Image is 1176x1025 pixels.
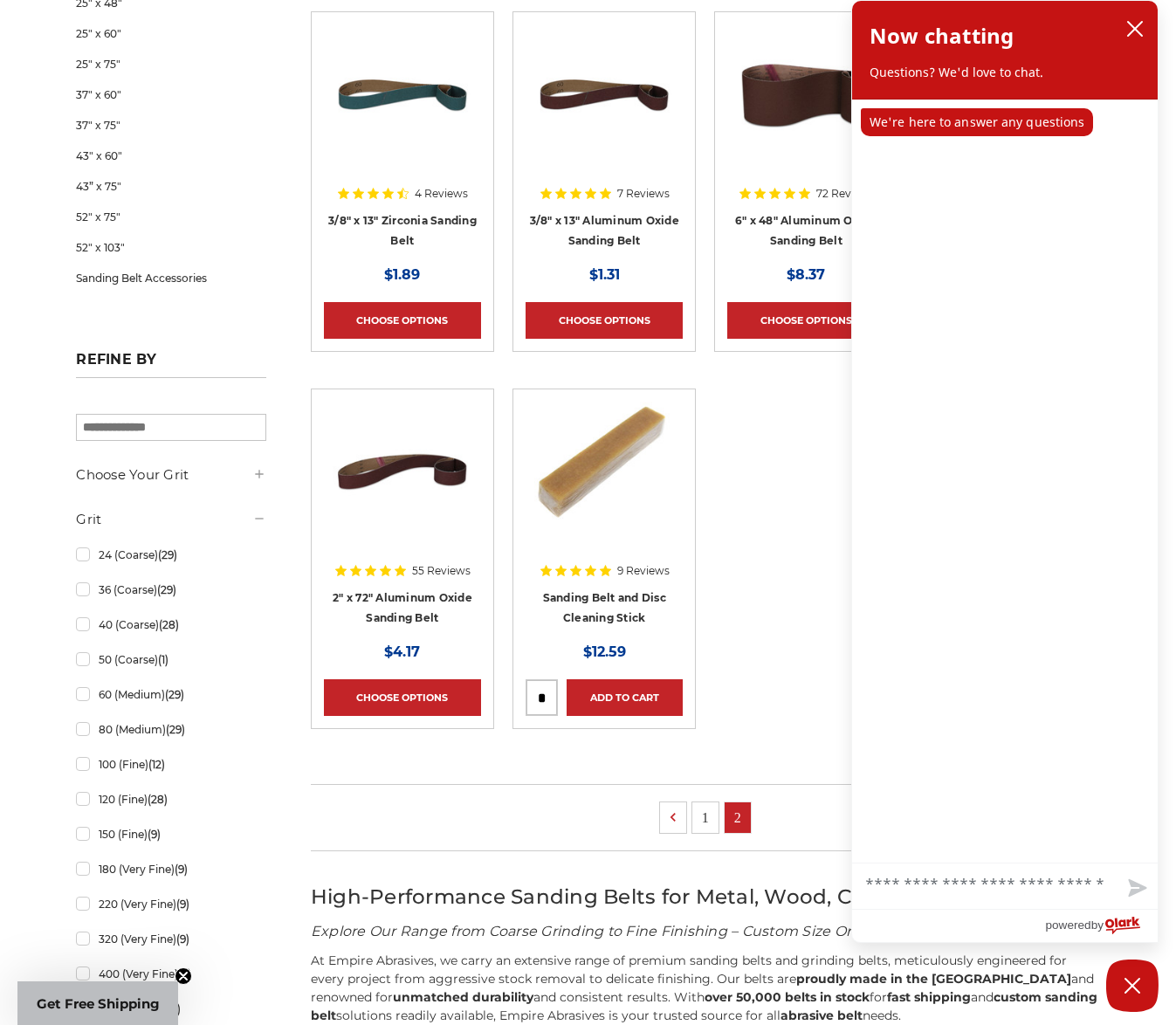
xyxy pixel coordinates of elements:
[76,110,266,141] a: 37" x 75"
[534,402,674,541] img: Sanding Belt and Disc Cleaning Stick
[76,749,266,780] a: 100 (Fine)
[324,24,481,182] a: 3/8" x 13"Zirconia File Belt
[727,24,884,182] a: 6" x 48" Aluminum Oxide Sanding Belt
[76,49,266,79] a: 25" x 75"
[543,591,666,624] a: Sanding Belt and Disc Cleaning Stick
[692,802,719,833] a: 1
[1045,914,1090,936] span: powered
[412,566,471,576] span: 55 Reviews
[37,995,160,1012] span: Get Free Shipping
[176,932,189,946] span: (9)
[76,540,266,570] a: 24 (Coarse)
[384,643,420,660] span: $4.17
[324,302,481,339] a: Choose Options
[76,202,266,232] a: 52" x 75"
[76,464,266,485] h5: Choose Your Grit
[1045,910,1158,942] a: Powered by Olark
[311,921,1100,942] h3: Explore Our Range from Coarse Grinding to Fine Finishing – Custom Size Orders Welcome
[725,802,751,833] a: 2
[148,828,161,841] span: (9)
[887,989,971,1005] strong: fast shipping
[76,959,266,989] a: 400 (Very Fine)
[333,24,472,164] img: 3/8" x 13"Zirconia File Belt
[76,574,266,605] a: 36 (Coarse)
[76,171,266,202] a: 43” x 75"
[148,793,168,806] span: (28)
[157,583,176,596] span: (29)
[781,1008,863,1023] strong: abrasive belt
[534,24,674,164] img: 3/8" x 13" Aluminum Oxide File Belt
[76,714,266,745] a: 80 (Medium)
[76,232,266,263] a: 52" x 103"
[1121,16,1149,42] button: close chatbox
[76,854,266,884] a: 180 (Very Fine)
[415,189,468,199] span: 4 Reviews
[787,266,825,283] span: $8.37
[175,863,188,876] span: (9)
[852,100,1158,863] div: chat
[76,18,266,49] a: 25" x 60"
[567,679,683,716] a: Add to Cart
[76,644,266,675] a: 50 (Coarse)
[589,266,620,283] span: $1.31
[76,679,266,710] a: 60 (Medium)
[393,989,533,1005] strong: unmatched durability
[165,688,184,701] span: (29)
[159,618,179,631] span: (28)
[333,402,472,541] img: 2" x 72" Aluminum Oxide Pipe Sanding Belt
[158,653,168,666] span: (1)
[736,24,876,164] img: 6" x 48" Aluminum Oxide Sanding Belt
[870,64,1140,81] p: Questions? We'd love to chat.
[76,141,266,171] a: 43" x 60"
[176,898,189,911] span: (9)
[76,889,266,919] a: 220 (Very Fine)
[328,214,477,247] a: 3/8" x 13" Zirconia Sanding Belt
[796,971,1071,987] strong: proudly made in the [GEOGRAPHIC_DATA]
[583,643,626,660] span: $12.59
[333,591,472,624] a: 2" x 72" Aluminum Oxide Sanding Belt
[617,189,670,199] span: 7 Reviews
[816,189,875,199] span: 72 Reviews
[158,548,177,561] span: (29)
[727,302,884,339] a: Choose Options
[175,967,192,985] button: Close teaser
[76,609,266,640] a: 40 (Coarse)
[861,108,1093,136] p: We're here to answer any questions
[76,263,266,293] a: Sanding Belt Accessories
[617,566,670,576] span: 9 Reviews
[17,981,178,1025] div: Get Free ShippingClose teaser
[148,758,165,771] span: (12)
[526,24,683,182] a: 3/8" x 13" Aluminum Oxide File Belt
[384,266,420,283] span: $1.89
[311,952,1100,1025] p: At Empire Abrasives, we carry an extensive range of premium sanding belts and grinding belts, met...
[76,819,266,850] a: 150 (Fine)
[76,351,266,378] h5: Refine by
[526,302,683,339] a: Choose Options
[76,784,266,815] a: 120 (Fine)
[166,723,185,736] span: (29)
[1114,869,1158,909] button: Send message
[324,679,481,716] a: Choose Options
[530,214,679,247] a: 3/8" x 13" Aluminum Oxide Sanding Belt
[311,882,1100,912] h2: High-Performance Sanding Belts for Metal, Wood, Composites, and More
[870,18,1014,53] h2: Now chatting
[76,79,266,110] a: 37" x 60"
[705,989,870,1005] strong: over 50,000 belts in stock
[324,402,481,559] a: 2" x 72" Aluminum Oxide Pipe Sanding Belt
[526,402,683,559] a: Sanding Belt and Disc Cleaning Stick
[76,924,266,954] a: 320 (Very Fine)
[1106,960,1159,1012] button: Close Chatbox
[735,214,877,247] a: 6" x 48" Aluminum Oxide Sanding Belt
[1091,914,1104,936] span: by
[76,509,266,530] h5: Grit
